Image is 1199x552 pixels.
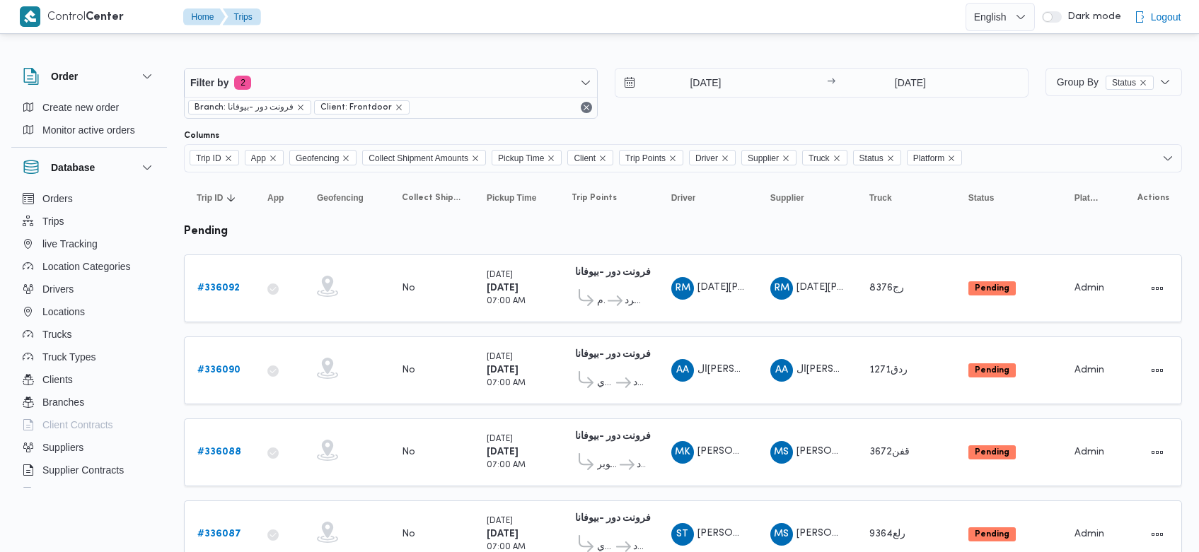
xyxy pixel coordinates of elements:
[17,323,161,346] button: Trucks
[195,101,294,114] span: Branch: فرونت دور -بيوفانا
[676,523,688,546] span: ST
[197,280,240,297] a: #336092
[487,353,513,361] small: [DATE]
[245,150,284,165] span: App
[1146,441,1169,464] button: Actions
[487,544,526,551] small: 07:00 AM
[197,192,223,204] span: Trip ID; Sorted in descending order
[1075,447,1104,457] span: Admin
[197,526,241,543] a: #336087
[196,151,221,166] span: Trip ID
[402,282,415,295] div: No
[913,151,945,166] span: Platform
[17,368,161,391] button: Clients
[697,283,809,292] span: [DATE][PERSON_NAME]
[695,151,718,166] span: Driver
[471,154,480,163] button: Remove Collect Shipment Amounts from selection in this group
[1069,187,1104,209] button: Platform
[697,447,862,456] span: [PERSON_NAME] [PERSON_NAME]
[1106,76,1154,90] span: Status
[197,365,241,375] b: # 336090
[721,154,729,163] button: Remove Driver from selection in this group
[869,529,905,539] span: رلع9364
[23,159,156,176] button: Database
[20,6,40,27] img: X8yXhbKr1z7QwAAAABJRU5ErkJggg==
[191,187,248,209] button: Trip IDSorted in descending order
[833,154,841,163] button: Remove Truck from selection in this group
[42,348,95,365] span: Truck Types
[14,495,59,538] iframe: chat widget
[1146,359,1169,382] button: Actions
[296,151,339,166] span: Geofencing
[487,517,513,525] small: [DATE]
[314,100,410,114] span: Client: Frontdoor
[487,435,513,443] small: [DATE]
[188,100,311,114] span: Branch: فرونت دور -بيوفانا
[42,371,73,388] span: Clients
[864,187,949,209] button: Truck
[42,484,78,501] span: Devices
[51,159,95,176] h3: Database
[320,101,392,114] span: Client: Frontdoor
[492,150,562,165] span: Pickup Time
[615,69,776,97] input: Press the down key to open a popover containing a calendar.
[42,213,64,230] span: Trips
[487,192,536,204] span: Pickup Time
[311,187,382,209] button: Geofencing
[741,150,797,165] span: Supplier
[185,69,597,97] button: Filter by2 active filters
[633,375,646,392] span: فرونت دور مسطرد
[1146,277,1169,300] button: Actions
[42,190,73,207] span: Orders
[481,187,552,209] button: Pickup Time
[671,441,694,464] div: Mahmood Kamal Abadalghni Mahmood Ibrahem
[774,441,789,464] span: MS
[697,365,788,374] span: ال[PERSON_NAME]
[574,151,596,166] span: Client
[487,529,519,539] b: [DATE]
[17,233,161,255] button: live Tracking
[395,103,403,112] button: remove selected entity
[51,68,78,85] h3: Order
[578,99,595,116] button: Remove
[42,258,131,275] span: Location Categories
[625,151,666,166] span: Trip Points
[1075,283,1104,293] span: Admin
[1162,153,1174,164] button: Open list of options
[197,447,241,457] b: # 336088
[17,255,161,278] button: Location Categories
[1112,76,1136,89] span: Status
[765,187,850,209] button: Supplier
[269,154,277,163] button: Remove App from selection in this group
[975,448,1009,457] b: Pending
[668,154,677,163] button: Remove Trip Points from selection in this group
[17,210,161,233] button: Trips
[17,187,161,210] button: Orders
[968,527,1016,541] span: Pending
[184,130,219,141] label: Columns
[183,8,226,25] button: Home
[975,530,1009,539] b: Pending
[869,365,908,375] span: ردق1271
[675,441,690,464] span: MK
[869,192,892,204] span: Truck
[1151,8,1181,25] span: Logout
[223,8,261,25] button: Trips
[853,150,901,165] span: Status
[797,365,887,374] span: ال[PERSON_NAME]
[675,277,690,300] span: RM
[1075,365,1104,375] span: Admin
[42,281,74,298] span: Drivers
[487,298,526,305] small: 07:00 AM
[968,363,1016,377] span: Pending
[802,150,847,165] span: Truck
[619,150,683,165] span: Trip Points
[869,283,904,293] span: رج8376
[42,416,113,433] span: Client Contracts
[827,78,835,88] div: →
[597,457,618,474] span: قسم أول 6 أكتوبر
[498,151,544,166] span: Pickup Time
[666,187,751,209] button: Driver
[770,441,793,464] div: Muhammad Slah Abadalltaif Alshrif
[251,151,266,166] span: App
